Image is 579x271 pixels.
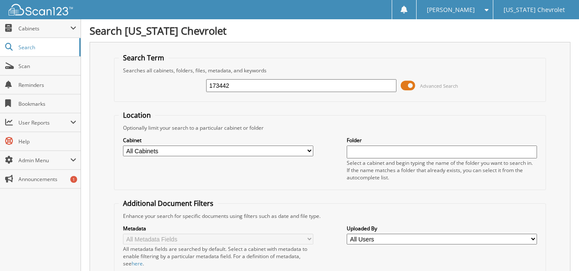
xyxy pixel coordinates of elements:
[70,176,77,183] div: 1
[504,7,565,12] span: [US_STATE] Chevrolet
[18,119,70,126] span: User Reports
[420,83,458,89] span: Advanced Search
[18,63,76,70] span: Scan
[119,110,155,120] legend: Location
[347,137,537,144] label: Folder
[119,124,541,131] div: Optionally limit your search to a particular cabinet or folder
[18,138,76,145] span: Help
[119,212,541,220] div: Enhance your search for specific documents using filters such as date and file type.
[119,67,541,74] div: Searches all cabinets, folders, files, metadata, and keywords
[18,25,70,32] span: Cabinets
[90,24,570,38] h1: Search [US_STATE] Chevrolet
[427,7,475,12] span: [PERSON_NAME]
[18,100,76,107] span: Bookmarks
[18,157,70,164] span: Admin Menu
[9,4,73,15] img: scan123-logo-white.svg
[119,199,218,208] legend: Additional Document Filters
[18,81,76,89] span: Reminders
[18,176,76,183] span: Announcements
[347,159,537,181] div: Select a cabinet and begin typing the name of the folder you want to search in. If the name match...
[119,53,168,63] legend: Search Term
[347,225,537,232] label: Uploaded By
[123,137,313,144] label: Cabinet
[123,245,313,267] div: All metadata fields are searched by default. Select a cabinet with metadata to enable filtering b...
[132,260,143,267] a: here
[123,225,313,232] label: Metadata
[18,44,75,51] span: Search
